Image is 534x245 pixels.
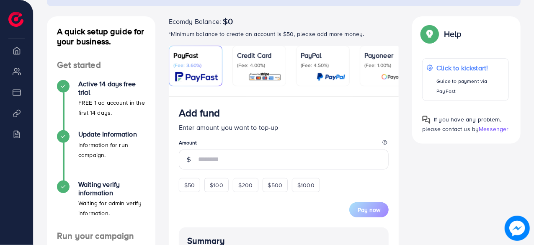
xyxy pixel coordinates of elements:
p: (Fee: 1.00%) [364,62,409,69]
h3: Add fund [179,107,220,119]
p: (Fee: 4.50%) [301,62,345,69]
h4: Active 14 days free trial [78,80,145,96]
span: $0 [223,16,233,26]
img: logo [8,12,23,27]
span: $100 [210,181,223,189]
img: card [248,72,281,82]
h4: Waiting verify information [78,181,145,196]
p: Information for run campaign. [78,140,145,160]
p: Help [444,29,462,39]
p: FREE 1 ad account in the first 14 days. [78,98,145,118]
span: $50 [184,181,195,189]
span: $200 [238,181,253,189]
li: Waiting verify information [47,181,155,231]
p: *Minimum balance to create an account is $50, please add more money. [169,29,399,39]
span: $500 [268,181,283,189]
button: Pay now [349,202,389,217]
img: Popup guide [422,26,437,41]
p: (Fee: 3.60%) [173,62,218,69]
legend: Amount [179,139,389,150]
span: If you have any problem, please contact us by [422,115,501,133]
h4: Update Information [78,130,145,138]
p: Waiting for admin verify information. [78,198,145,218]
span: Pay now [358,206,380,214]
span: Ecomdy Balance: [169,16,221,26]
span: $1000 [297,181,315,189]
p: Credit Card [237,50,281,60]
img: card [381,72,409,82]
p: (Fee: 4.00%) [237,62,281,69]
p: PayFast [173,50,218,60]
img: Popup guide [422,116,431,124]
p: Guide to payment via PayFast [436,76,504,96]
li: Update Information [47,130,155,181]
p: Click to kickstart! [436,63,504,73]
p: Payoneer [364,50,409,60]
h4: A quick setup guide for your business. [47,26,155,46]
p: Enter amount you want to top-up [179,122,389,132]
p: PayPal [301,50,345,60]
img: card [317,72,345,82]
li: Active 14 days free trial [47,80,155,130]
h4: Get started [47,60,155,70]
img: card [175,72,218,82]
img: image [505,216,530,241]
span: Messenger [479,125,508,133]
h4: Run your campaign [47,231,155,241]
